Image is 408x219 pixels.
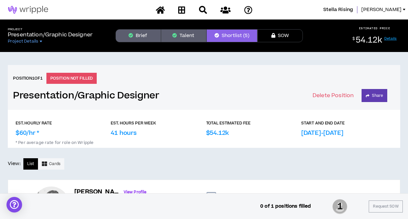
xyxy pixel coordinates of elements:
[8,28,93,31] h5: Project
[8,31,93,39] p: Presentation/Graphic Designer
[369,200,402,213] button: Request SOW
[206,29,257,42] button: Shortlist (5)
[124,187,146,198] a: View Profile
[13,90,159,101] a: Presentation/Graphic Designer
[6,197,22,213] div: Open Intercom Messenger
[362,89,387,102] button: Share
[359,26,390,30] p: ESTIMATED PRICE
[111,129,137,137] p: 41 hours
[301,129,343,137] p: [DATE]-[DATE]
[8,39,38,44] span: Project Details
[161,29,206,42] button: Talent
[260,203,311,210] p: 0 of 1 positions filled
[116,29,161,42] button: Brief
[13,75,43,81] h6: Position 1 of 1
[257,29,303,42] button: SOW
[332,199,347,215] span: 1
[323,6,353,13] span: Stella Rising
[313,89,354,102] button: Delete Position
[16,120,52,126] p: EST. HOURLY RATE
[111,120,156,126] p: EST. HOURS PER WEEK
[8,160,21,167] p: View:
[49,161,60,167] span: Cards
[206,120,251,126] p: TOTAL ESTIMATED FEE
[384,36,397,41] a: Details
[46,73,97,84] p: POSITION NOT FILLED
[16,129,39,137] p: $60/hr
[16,137,392,145] p: * Per average rate for role on Wripple
[74,187,120,197] h6: [PERSON_NAME]
[352,36,355,42] sup: $
[361,6,402,13] span: [PERSON_NAME]
[301,120,345,126] p: START AND END DATE
[206,129,229,137] p: $54.12k
[356,34,382,46] span: 54.12k
[38,158,64,170] button: Cards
